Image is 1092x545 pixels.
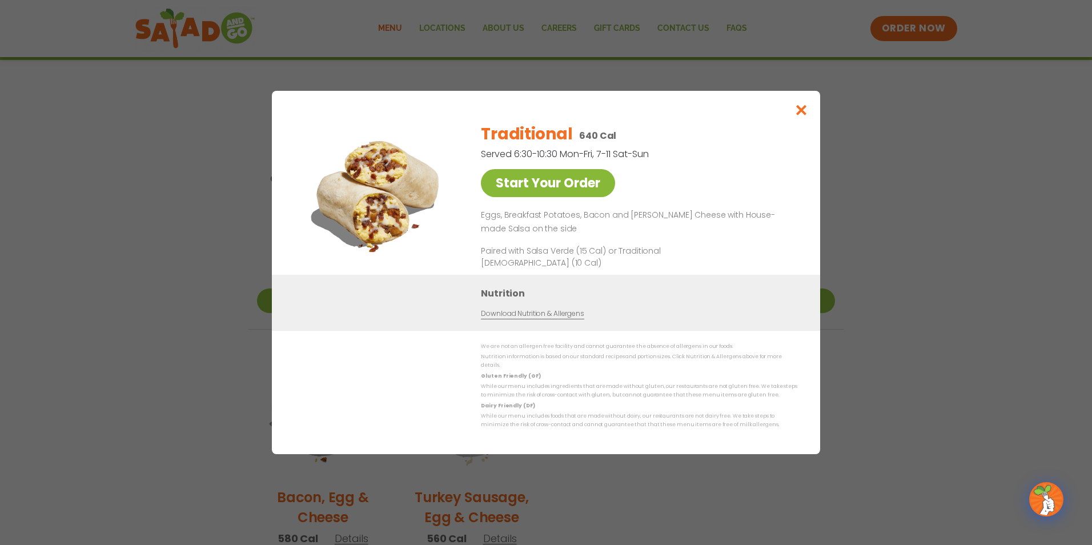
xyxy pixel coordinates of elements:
[481,402,535,409] strong: Dairy Friendly (DF)
[481,169,615,197] a: Start Your Order
[481,372,540,379] strong: Gluten Friendly (GF)
[481,352,797,370] p: Nutrition information is based on our standard recipes and portion sizes. Click Nutrition & Aller...
[481,382,797,400] p: While our menu includes ingredients that are made without gluten, our restaurants are not gluten ...
[481,245,692,269] p: Paired with Salsa Verde (15 Cal) or Traditional [DEMOGRAPHIC_DATA] (10 Cal)
[481,122,572,146] h2: Traditional
[783,91,820,129] button: Close modal
[481,308,584,319] a: Download Nutrition & Allergens
[481,412,797,430] p: While our menu includes foods that are made without dairy, our restaurants are not dairy free. We...
[481,147,738,161] p: Served 6:30-10:30 Mon-Fri, 7-11 Sat-Sun
[298,114,457,274] img: Featured product photo for Traditional
[579,129,616,143] p: 640 Cal
[481,209,793,236] p: Eggs, Breakfast Potatoes, Bacon and [PERSON_NAME] Cheese with House-made Salsa on the side
[481,286,803,300] h3: Nutrition
[481,342,797,351] p: We are not an allergen free facility and cannot guarantee the absence of allergens in our foods.
[1030,483,1062,515] img: wpChatIcon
